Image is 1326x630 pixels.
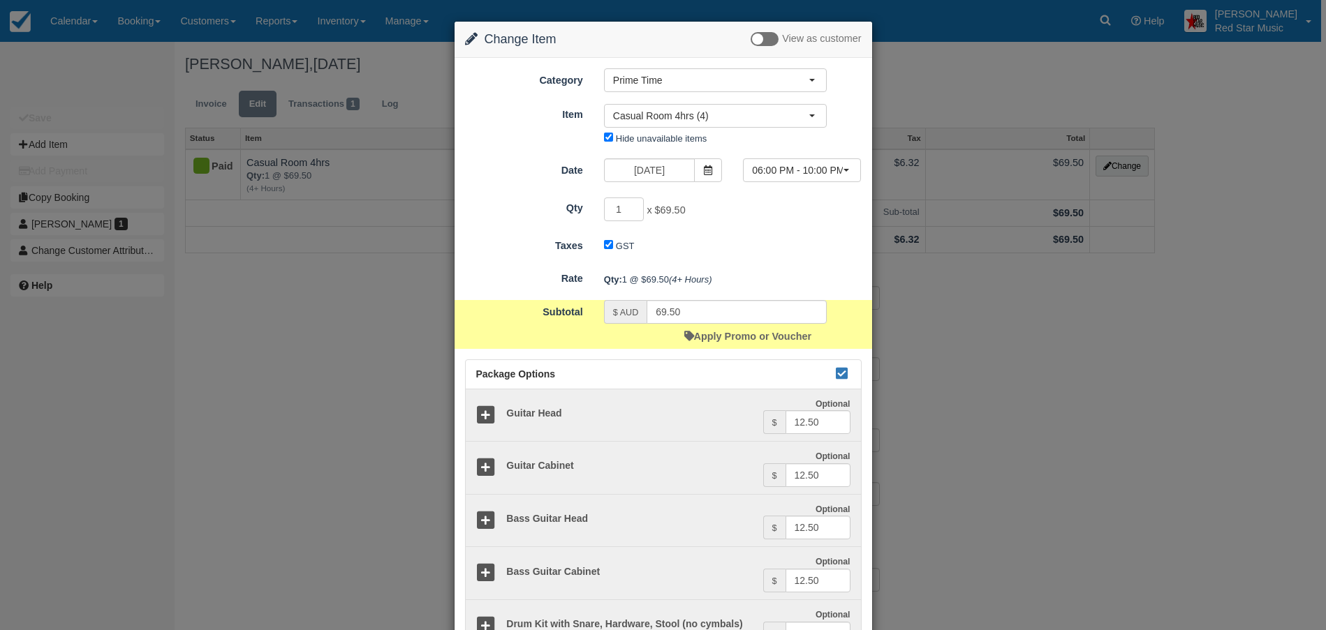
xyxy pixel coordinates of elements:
strong: Optional [816,610,850,620]
em: (4+ Hours) [669,274,712,285]
label: Subtotal [455,300,594,320]
small: $ [772,576,777,586]
button: Prime Time [604,68,827,92]
strong: Optional [816,399,850,409]
h5: Drum Kit with Snare, Hardware, Stool (no cymbals) [496,619,763,629]
small: $ AUD [613,308,638,317]
h5: Guitar Cabinet [496,460,763,471]
strong: Optional [816,557,850,567]
input: Qty [604,197,644,221]
span: 06:00 PM - 10:00 PM [752,163,843,177]
div: 1 @ $69.50 [594,268,872,291]
button: 06:00 PM - 10:00 PM [743,158,861,182]
span: Package Options [476,368,556,380]
label: Date [455,158,594,178]
strong: Qty [604,274,622,285]
span: Casual Room 4hrs (4) [613,109,809,123]
small: $ [772,418,777,428]
h5: Guitar Head [496,408,763,419]
label: Taxes [455,234,594,253]
span: Prime Time [613,73,809,87]
span: View as customer [782,33,861,45]
a: Bass Guitar Cabinet Optional $ [466,546,861,600]
a: Guitar Head Optional $ [466,389,861,442]
small: $ [772,523,777,533]
a: Guitar Cabinet Optional $ [466,441,861,495]
label: Qty [455,196,594,216]
a: Bass Guitar Head Optional $ [466,494,861,548]
span: x $69.50 [647,205,685,216]
label: Rate [455,267,594,286]
button: Casual Room 4hrs (4) [604,104,827,128]
strong: Optional [816,451,850,461]
label: Hide unavailable items [616,133,707,144]
small: $ [772,471,777,481]
h5: Bass Guitar Cabinet [496,567,763,577]
label: Item [455,103,594,122]
label: Category [455,68,594,88]
a: Apply Promo or Voucher [684,331,811,342]
label: GST [616,241,635,251]
strong: Optional [816,504,850,514]
h5: Bass Guitar Head [496,513,763,524]
span: Change Item [485,32,557,46]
